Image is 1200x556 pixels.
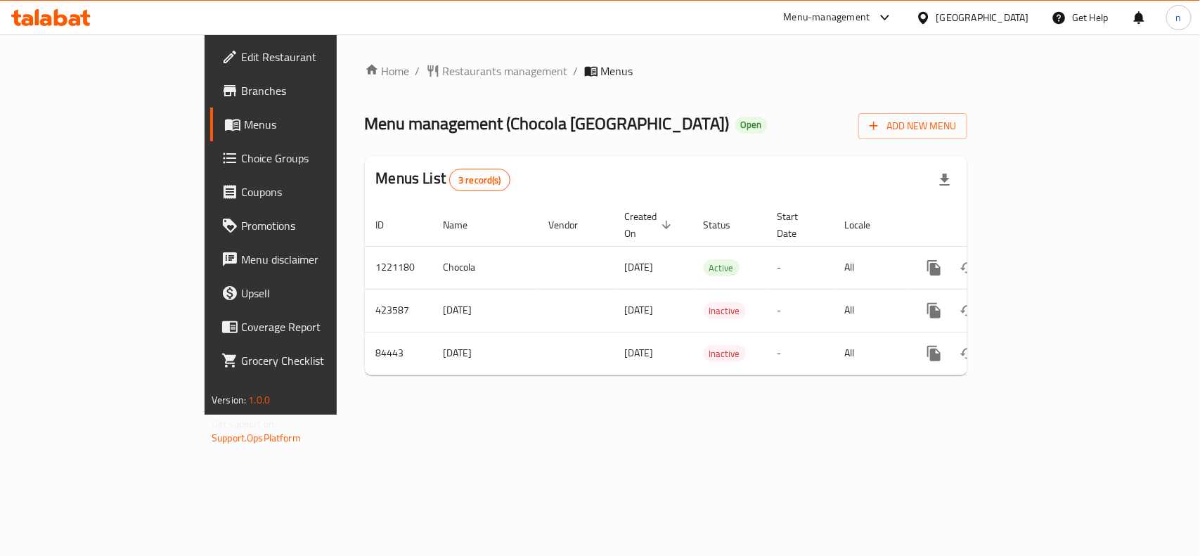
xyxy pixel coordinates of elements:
[426,63,568,79] a: Restaurants management
[248,391,270,409] span: 1.0.0
[241,183,394,200] span: Coupons
[432,332,538,375] td: [DATE]
[210,74,405,108] a: Branches
[625,208,676,242] span: Created On
[376,216,403,233] span: ID
[951,337,985,370] button: Change Status
[210,243,405,276] a: Menu disclaimer
[241,352,394,369] span: Grocery Checklist
[365,204,1064,375] table: enhanced table
[951,294,985,328] button: Change Status
[244,116,394,133] span: Menus
[735,119,768,131] span: Open
[415,63,420,79] li: /
[766,289,834,332] td: -
[834,246,906,289] td: All
[906,204,1064,247] th: Actions
[210,310,405,344] a: Coverage Report
[241,318,394,335] span: Coverage Report
[625,258,654,276] span: [DATE]
[210,141,405,175] a: Choice Groups
[735,117,768,134] div: Open
[450,174,510,187] span: 3 record(s)
[704,216,749,233] span: Status
[432,246,538,289] td: Chocola
[210,108,405,141] a: Menus
[704,259,740,276] div: Active
[210,40,405,74] a: Edit Restaurant
[936,10,1029,25] div: [GEOGRAPHIC_DATA]
[834,289,906,332] td: All
[917,294,951,328] button: more
[210,175,405,209] a: Coupons
[917,251,951,285] button: more
[210,276,405,310] a: Upsell
[376,168,510,191] h2: Menus List
[365,108,730,139] span: Menu management ( Chocola [GEOGRAPHIC_DATA] )
[241,49,394,65] span: Edit Restaurant
[766,332,834,375] td: -
[549,216,597,233] span: Vendor
[574,63,579,79] li: /
[210,344,405,377] a: Grocery Checklist
[449,169,510,191] div: Total records count
[858,113,967,139] button: Add New Menu
[212,391,246,409] span: Version:
[241,251,394,268] span: Menu disclaimer
[704,345,746,362] div: Inactive
[928,163,962,197] div: Export file
[212,415,276,433] span: Get support on:
[625,301,654,319] span: [DATE]
[917,337,951,370] button: more
[834,332,906,375] td: All
[365,63,967,79] nav: breadcrumb
[241,150,394,167] span: Choice Groups
[601,63,633,79] span: Menus
[241,82,394,99] span: Branches
[241,285,394,302] span: Upsell
[212,429,301,447] a: Support.OpsPlatform
[704,303,746,319] span: Inactive
[704,346,746,362] span: Inactive
[241,217,394,234] span: Promotions
[1176,10,1182,25] span: n
[443,63,568,79] span: Restaurants management
[778,208,817,242] span: Start Date
[951,251,985,285] button: Change Status
[704,302,746,319] div: Inactive
[704,260,740,276] span: Active
[845,216,889,233] span: Locale
[210,209,405,243] a: Promotions
[870,117,956,135] span: Add New Menu
[444,216,486,233] span: Name
[784,9,870,26] div: Menu-management
[432,289,538,332] td: [DATE]
[625,344,654,362] span: [DATE]
[766,246,834,289] td: -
